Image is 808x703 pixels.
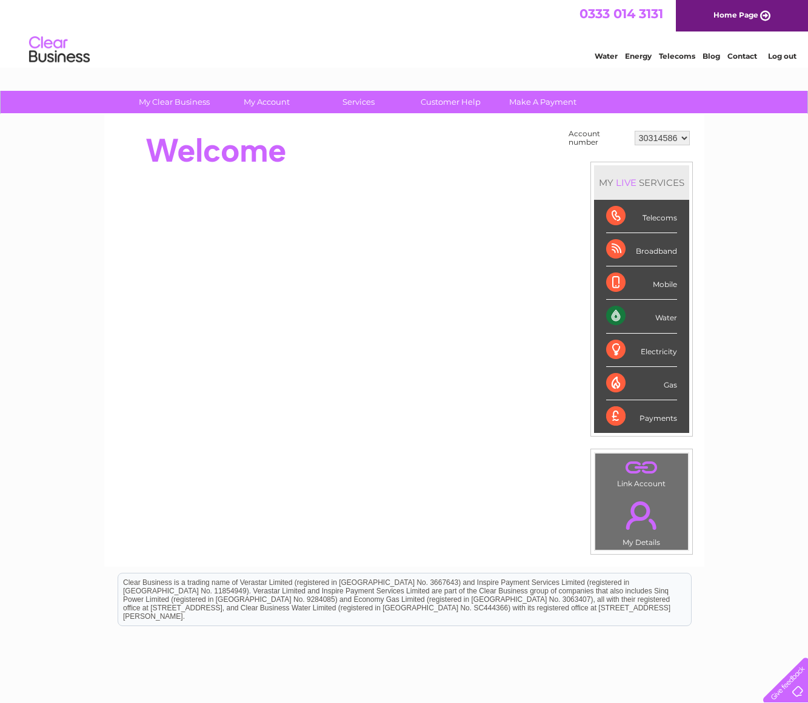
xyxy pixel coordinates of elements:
[606,233,677,266] div: Broadband
[606,334,677,367] div: Electricity
[595,491,689,550] td: My Details
[659,51,695,61] a: Telecoms
[768,51,796,61] a: Log out
[606,266,677,300] div: Mobile
[606,200,677,233] div: Telecoms
[606,400,677,433] div: Payments
[493,91,593,113] a: Make A Payment
[124,91,224,113] a: My Clear Business
[727,51,757,61] a: Contact
[309,91,409,113] a: Services
[613,177,639,188] div: LIVE
[598,457,685,478] a: .
[401,91,501,113] a: Customer Help
[566,127,632,150] td: Account number
[598,494,685,536] a: .
[216,91,316,113] a: My Account
[579,6,663,21] a: 0333 014 3131
[606,367,677,400] div: Gas
[703,51,720,61] a: Blog
[606,300,677,333] div: Water
[118,7,691,59] div: Clear Business is a trading name of Verastar Limited (registered in [GEOGRAPHIC_DATA] No. 3667643...
[625,51,652,61] a: Energy
[594,165,689,200] div: MY SERVICES
[28,31,90,68] img: logo.png
[595,453,689,491] td: Link Account
[595,51,618,61] a: Water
